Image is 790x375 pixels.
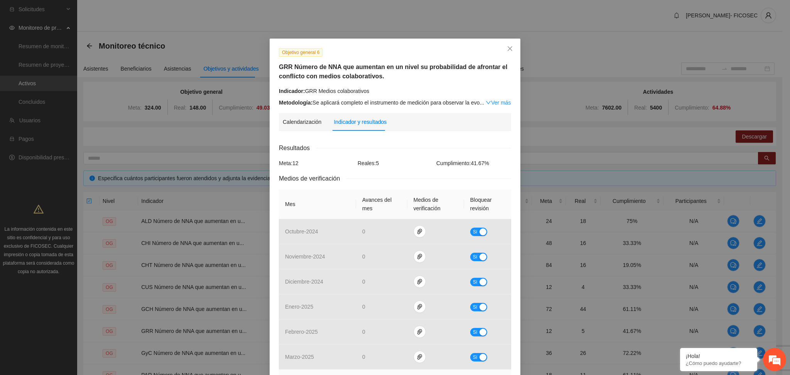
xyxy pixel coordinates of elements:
button: paper-clip [414,250,426,263]
span: paper-clip [414,304,425,310]
div: ¡Hola! [686,353,751,359]
button: Close [500,39,520,59]
span: febrero - 2025 [285,329,318,335]
button: paper-clip [414,225,426,238]
span: 0 [362,228,365,235]
strong: Metodología: [279,100,312,106]
span: close [507,46,513,52]
span: 0 [362,304,365,310]
span: paper-clip [414,354,425,360]
button: paper-clip [414,301,426,313]
a: Expand [486,100,511,106]
div: Calendarización [283,118,321,126]
span: enero - 2025 [285,304,313,310]
span: Reales: 5 [358,160,379,166]
th: Avances del mes [356,189,407,219]
span: paper-clip [414,279,425,285]
th: Mes [279,189,356,219]
div: Cumplimiento: 41.67 % [434,159,513,167]
span: Resultados [279,143,316,153]
span: diciembre - 2024 [285,279,323,285]
span: 0 [362,354,365,360]
strong: Indicador: [279,88,305,94]
div: Meta: 12 [277,159,356,167]
span: noviembre - 2024 [285,253,325,260]
button: paper-clip [414,351,426,363]
h5: GRR Número de NNA que aumentan en un nivel su probabilidad de afrontar el conflicto con medios co... [279,62,511,81]
span: Sí [473,228,478,236]
span: down [486,100,491,105]
span: ... [480,100,484,106]
span: 0 [362,279,365,285]
span: Objetivo general 6 [279,48,322,57]
span: 0 [362,253,365,260]
span: Sí [473,328,478,336]
button: paper-clip [414,326,426,338]
p: ¿Cómo puedo ayudarte? [686,360,751,366]
th: Bloquear revisión [464,189,511,219]
div: Se aplicará completo el instrumento de medición para observar la evo [279,98,511,107]
span: paper-clip [414,329,425,335]
span: Sí [473,253,478,261]
span: Sí [473,278,478,286]
span: Sí [473,303,478,311]
span: Medios de verificación [279,174,346,183]
span: octubre - 2024 [285,228,318,235]
span: 0 [362,329,365,335]
div: Indicador y resultados [334,118,387,126]
th: Medios de verificación [407,189,464,219]
span: marzo - 2025 [285,354,314,360]
span: Sí [473,353,478,361]
span: paper-clip [414,253,425,260]
span: paper-clip [414,228,425,235]
div: GRR Medios colaborativos [279,87,511,95]
button: paper-clip [414,275,426,288]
